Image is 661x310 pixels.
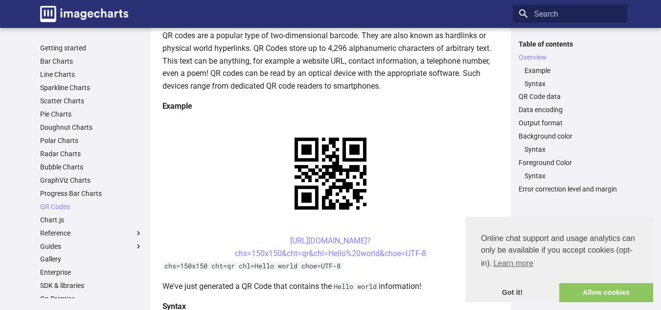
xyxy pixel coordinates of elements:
nav: Table of contents [513,40,627,194]
a: On Premise [40,294,143,303]
code: chs=150x150 cht=qr chl=Hello world choe=UTF-8 [162,262,342,270]
a: GraphViz Charts [40,176,143,185]
a: dismiss cookie message [465,283,559,303]
a: Pie Charts [40,110,143,119]
a: QR Codes [40,202,143,211]
a: Background color [519,132,621,141]
code: Hello world [332,282,379,291]
a: Getting started [40,44,143,52]
label: Table of contents [513,40,627,48]
a: [URL][DOMAIN_NAME]?chs=150x150&cht=qr&chl=Hello%20world&choe=UTF-8 [235,236,426,258]
input: Search [513,5,627,23]
a: Syntax [524,145,621,154]
a: Foreground Color [519,158,621,167]
a: SDK & libraries [40,281,143,290]
h4: Example [162,100,499,113]
img: chart [277,120,384,227]
img: logo [40,6,128,22]
nav: Background color [519,145,621,154]
a: Chart.js [40,215,143,224]
a: learn more about cookies [492,256,535,271]
a: Line Charts [40,70,143,79]
a: Example [524,66,621,75]
a: Polar Charts [40,136,143,145]
p: QR codes are a popular type of two-dimensional barcode. They are also known as hardlinks or physi... [162,29,499,92]
a: Error correction level and margin [519,185,621,193]
a: QR Code data [519,92,621,101]
p: We've just generated a QR Code that contains the information! [162,280,499,293]
label: Reference [40,229,143,238]
label: Guides [40,242,143,251]
a: Bar Charts [40,57,143,66]
a: Overview [519,53,621,62]
a: Doughnut Charts [40,123,143,132]
div: cookieconsent [465,217,653,302]
a: Output format [519,119,621,127]
a: Gallery [40,255,143,263]
span: Online chat support and usage analytics can only be available if you accept cookies (opt-in). [481,233,638,271]
a: allow cookies [559,283,653,303]
a: Enterprise [40,268,143,277]
a: Radar Charts [40,149,143,158]
a: Data encoding [519,105,621,114]
a: Syntax [524,79,621,88]
a: Syntax [524,171,621,180]
a: Bubble Charts [40,163,143,171]
nav: Foreground Color [519,171,621,180]
a: Progress Bar Charts [40,189,143,198]
a: Image-Charts documentation [36,2,132,26]
a: Scatter Charts [40,96,143,105]
nav: Overview [519,66,621,88]
a: Sparkline Charts [40,83,143,92]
